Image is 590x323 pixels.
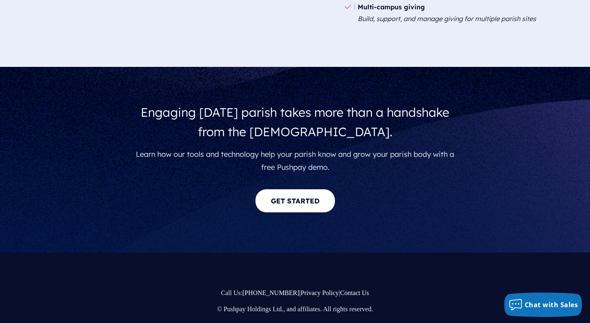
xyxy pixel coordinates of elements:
[255,189,335,213] a: GET STARTED
[358,3,425,11] b: Multi-campus giving
[130,145,461,178] p: Learn how our tools and technology help your parish know and grow your parish body with a free Pu...
[358,15,536,23] em: Build, support, and manage giving for multiple parish sites
[217,306,373,312] span: © Pushpay Holdings Ltd., and affiliates. All rights reserved.
[141,105,449,139] span: Engaging [DATE] parish takes more than a handshake from the [DEMOGRAPHIC_DATA].
[504,293,582,317] button: Chat with Sales
[242,289,299,296] a: [PHONE_NUMBER]
[221,289,369,296] span: Call Us: | |
[525,300,578,309] span: Chat with Sales
[340,289,369,296] a: Contact Us
[301,289,339,296] a: Privacy Policy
